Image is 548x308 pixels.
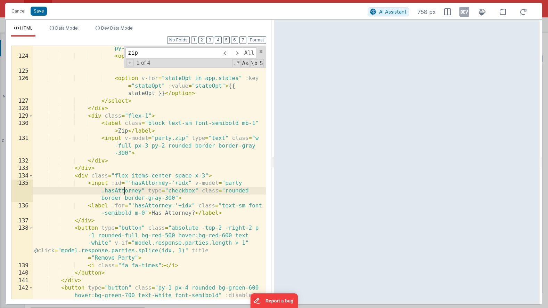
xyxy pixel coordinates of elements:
span: CaseSensitive Search [242,59,250,67]
div: 138 [11,224,33,262]
button: 3 [206,36,213,44]
span: Data Model [55,25,79,31]
button: 7 [239,36,246,44]
div: 134 [11,172,33,180]
div: 135 [11,180,33,202]
div: 127 [11,97,33,105]
span: 1 of 4 [134,60,153,66]
span: AI Assistant [379,9,407,15]
div: 132 [11,157,33,165]
div: 141 [11,277,33,285]
div: 125 [11,68,33,75]
button: AI Assistant [368,7,409,16]
div: 128 [11,105,33,112]
div: 129 [11,112,33,120]
span: Whole Word Search [250,59,258,67]
div: 124 [11,53,33,68]
button: Cancel [8,6,29,16]
button: Format [248,36,266,44]
button: Save [31,7,47,16]
div: 126 [11,75,33,97]
span: HTML [20,25,33,31]
button: 1 [191,36,197,44]
button: 6 [231,36,238,44]
span: RegExp Search [232,59,240,67]
span: 758 px [417,8,436,16]
input: Search for [125,47,220,58]
span: Search In Selection [259,59,264,67]
span: Toggel Replace mode [126,59,134,66]
div: 131 [11,135,33,157]
div: 140 [11,269,33,277]
div: 133 [11,165,33,172]
div: 137 [11,217,33,225]
div: 139 [11,262,33,270]
div: 130 [11,120,33,135]
button: 2 [198,36,205,44]
div: 136 [11,202,33,217]
button: No Folds [167,36,190,44]
span: Dev Data Model [101,25,133,31]
iframe: Marker.io feedback button [250,293,298,308]
button: 5 [223,36,230,44]
button: 4 [215,36,222,44]
span: Alt-Enter [242,47,257,58]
